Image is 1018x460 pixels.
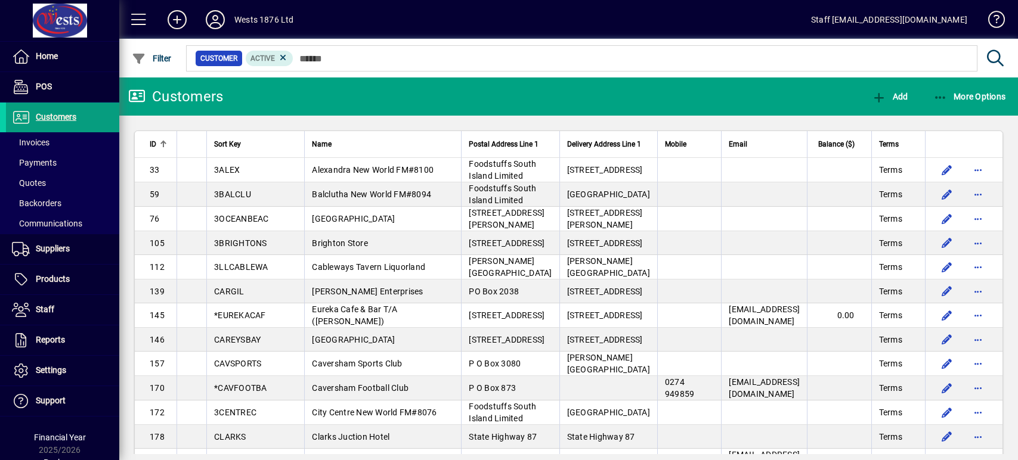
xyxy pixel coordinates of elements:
span: Reports [36,335,65,344]
div: Name [312,138,454,151]
span: 178 [150,432,165,442]
span: [GEOGRAPHIC_DATA] [567,189,650,199]
div: Email [729,138,800,151]
span: 0274 949859 [665,377,695,399]
span: Email [729,138,747,151]
span: Sort Key [214,138,241,151]
span: Home [36,51,58,61]
span: Suppliers [36,244,70,253]
span: Foodstuffs South Island Limited [469,159,536,181]
span: [PERSON_NAME][GEOGRAPHIC_DATA] [567,353,650,374]
mat-chip: Activation Status: Active [246,51,293,66]
button: Add [869,86,911,107]
span: Terms [879,164,902,176]
a: POS [6,72,119,102]
a: Support [6,386,119,416]
button: Add [158,9,196,30]
div: ID [150,138,169,151]
span: Products [36,274,70,284]
span: Terms [879,213,902,225]
span: [STREET_ADDRESS] [469,335,544,344]
span: Terms [879,334,902,346]
button: More options [969,306,988,325]
span: Terms [879,358,902,369]
span: Terms [879,431,902,443]
span: Quotes [12,178,46,188]
a: Invoices [6,132,119,153]
span: Communications [12,219,82,228]
button: More options [969,160,988,179]
span: *EUREKACAF [214,310,266,320]
span: Staff [36,304,54,314]
span: Customers [36,112,76,122]
span: 172 [150,408,165,417]
a: Settings [6,356,119,386]
span: Delivery Address Line 1 [567,138,641,151]
span: 33 [150,165,160,175]
span: Invoices [12,138,49,147]
button: Edit [937,209,957,228]
span: 3BALCLU [214,189,251,199]
span: Terms [879,188,902,200]
span: P O Box 3080 [469,359,521,368]
span: Backorders [12,198,61,208]
button: More options [969,209,988,228]
span: Postal Address Line 1 [469,138,539,151]
span: [STREET_ADDRESS] [567,287,643,296]
span: Settings [36,365,66,375]
button: More options [969,257,988,276]
a: Products [6,265,119,294]
span: Mobile [665,138,686,151]
span: Financial Year [34,433,86,442]
a: Knowledge Base [979,2,1003,41]
span: [STREET_ADDRESS] [469,310,544,320]
button: More options [969,282,988,301]
button: Edit [937,257,957,276]
span: [GEOGRAPHIC_DATA] [567,408,650,417]
button: Edit [937,160,957,179]
button: More options [969,330,988,349]
span: [STREET_ADDRESS] [567,335,643,344]
span: Balclutha New World FM#8094 [312,189,431,199]
span: Customer [200,52,237,64]
button: Edit [937,427,957,446]
span: Name [312,138,332,151]
span: Alexandra New World FM#8100 [312,165,434,175]
span: [GEOGRAPHIC_DATA] [312,214,395,223]
span: Payments [12,158,57,167]
button: Edit [937,354,957,373]
a: Backorders [6,193,119,213]
div: Wests 1876 Ltd [234,10,293,29]
span: City Centre New World FM#8076 [312,408,437,417]
span: Filter [132,54,172,63]
span: 170 [150,383,165,393]
span: 146 [150,335,165,344]
span: P O Box 873 [469,383,516,393]
span: Terms [879,138,899,151]
span: [STREET_ADDRESS][PERSON_NAME] [567,208,643,229]
span: [STREET_ADDRESS] [567,310,643,320]
button: Edit [937,282,957,301]
span: Caversham Sports Club [312,359,402,368]
span: [PERSON_NAME] Enterprises [312,287,423,296]
span: POS [36,82,52,91]
a: Quotes [6,173,119,193]
span: Support [36,396,66,405]
span: [PERSON_NAME][GEOGRAPHIC_DATA] [469,256,552,278]
span: Foodstuffs South Island Limited [469,402,536,423]
span: 3LLCABLEWA [214,262,268,272]
span: [GEOGRAPHIC_DATA] [312,335,395,344]
button: Edit [937,185,957,204]
a: Home [6,42,119,72]
span: [STREET_ADDRESS] [567,165,643,175]
button: More Options [930,86,1009,107]
a: Reports [6,325,119,355]
span: 105 [150,238,165,248]
span: Clarks Juction Hotel [312,432,389,442]
span: Terms [879,237,902,249]
span: CARGIL [214,287,245,296]
a: Staff [6,295,119,325]
button: More options [969,427,988,446]
span: 3OCEANBEAC [214,214,269,223]
span: PO Box 2038 [469,287,519,296]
